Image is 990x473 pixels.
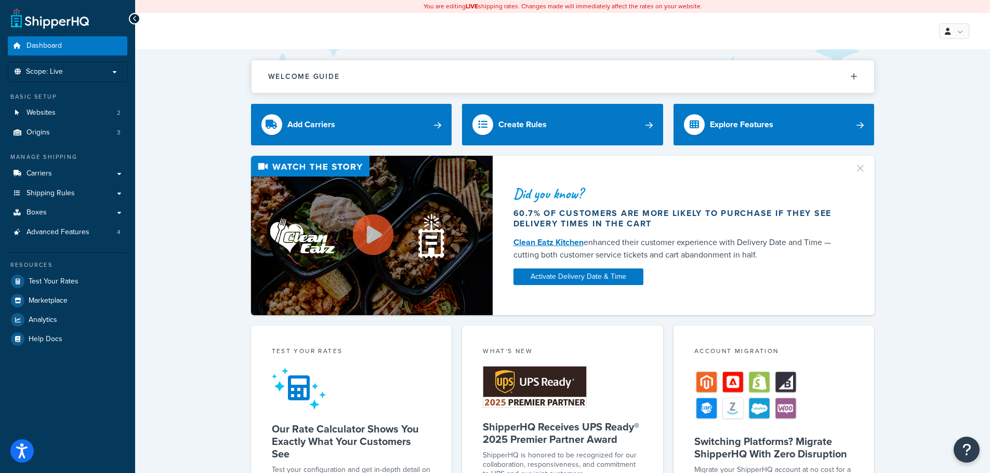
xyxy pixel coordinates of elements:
[8,272,127,291] a: Test Your Rates
[513,186,842,201] div: Did you know?
[8,103,127,123] a: Websites2
[8,36,127,56] a: Dashboard
[8,184,127,203] a: Shipping Rules
[8,223,127,242] li: Advanced Features
[272,346,431,358] div: Test your rates
[8,164,127,183] a: Carriers
[251,156,493,315] img: Video thumbnail
[29,335,62,344] span: Help Docs
[694,435,854,460] h5: Switching Platforms? Migrate ShipperHQ With Zero Disruption
[513,208,842,229] div: 60.7% of customers are more likely to purchase if they see delivery times in the cart
[466,2,478,11] b: LIVE
[27,128,50,137] span: Origins
[272,423,431,460] h5: Our Rate Calculator Shows You Exactly What Your Customers See
[27,189,75,198] span: Shipping Rules
[26,67,63,76] span: Scope: Live
[8,223,127,242] a: Advanced Features4
[251,104,452,145] a: Add Carriers
[8,291,127,310] a: Marketplace
[117,228,121,237] span: 4
[252,60,874,93] button: Welcome Guide
[29,296,68,305] span: Marketplace
[8,153,127,161] div: Manage Shipping
[462,104,663,145] a: Create Rules
[483,421,642,445] h5: ShipperHQ Receives UPS Ready® 2025 Premier Partner Award
[287,117,335,132] div: Add Carriers
[954,437,980,463] button: Open Resource Center
[27,169,52,178] span: Carriers
[8,123,127,142] li: Origins
[27,109,56,117] span: Websites
[117,128,121,137] span: 3
[29,316,57,325] span: Analytics
[8,261,127,269] div: Resources
[8,310,127,329] a: Analytics
[674,104,875,145] a: Explore Features
[117,109,121,117] span: 2
[27,208,47,217] span: Boxes
[8,103,127,123] li: Websites
[8,203,127,222] a: Boxes
[27,42,62,50] span: Dashboard
[268,73,340,80] h2: Welcome Guide
[8,330,127,348] a: Help Docs
[694,346,854,358] div: Account Migration
[513,236,584,248] a: Clean Eatz Kitchen
[27,228,89,237] span: Advanced Features
[498,117,547,132] div: Create Rules
[483,346,642,358] div: What's New
[513,268,643,285] a: Activate Delivery Date & Time
[8,92,127,101] div: Basic Setup
[8,123,127,142] a: Origins3
[513,236,842,261] div: enhanced their customer experience with Delivery Date and Time — cutting both customer service ti...
[710,117,773,132] div: Explore Features
[29,277,78,286] span: Test Your Rates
